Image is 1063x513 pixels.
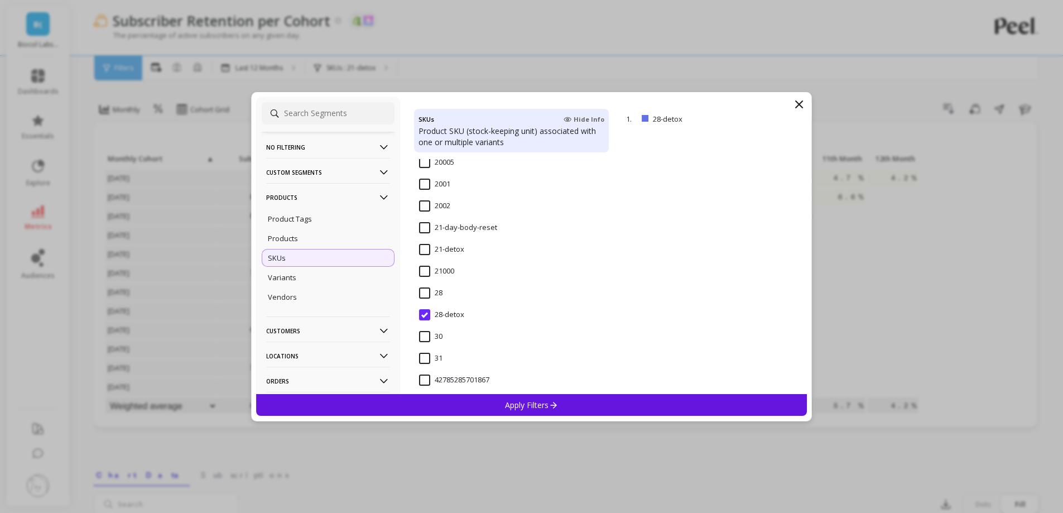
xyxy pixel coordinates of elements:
p: No filtering [266,133,390,161]
span: 28-detox [419,309,464,320]
p: SKUs [268,253,286,263]
h4: SKUs [419,113,434,126]
p: Custom Segments [266,158,390,186]
span: Hide Info [564,115,604,124]
p: 28-detox [653,114,741,124]
p: Product SKU (stock-keeping unit) associated with one or multiple variants [419,126,604,148]
span: 21-detox [419,244,464,255]
p: Apply Filters [505,400,558,410]
input: Search Segments [262,102,395,124]
p: Products [268,233,298,243]
span: 20005 [419,157,454,168]
span: 21000 [419,266,454,277]
span: 2002 [419,200,450,212]
p: Orders [266,367,390,395]
p: Subscriptions [266,392,390,420]
span: 21-day-body-reset [419,222,497,233]
span: 28 [419,287,442,299]
p: Vendors [268,292,297,302]
p: 1. [626,114,637,124]
span: 42785285701867 [419,375,489,386]
p: Customers [266,317,390,345]
p: Locations [266,342,390,370]
span: 31 [419,353,442,364]
span: 2001 [419,179,450,190]
p: Product Tags [268,214,312,224]
span: 30 [419,331,442,342]
p: Variants [268,272,296,282]
p: Products [266,183,390,212]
